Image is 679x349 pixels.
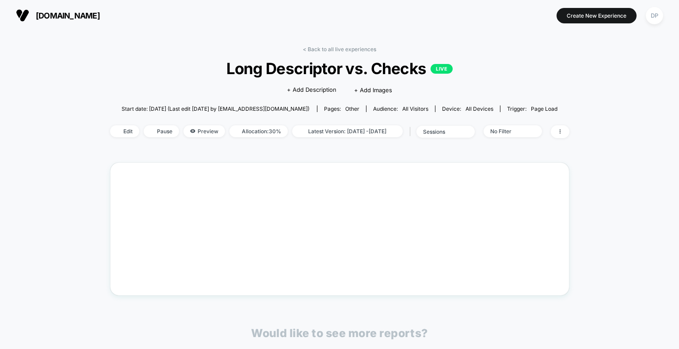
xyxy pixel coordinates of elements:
p: Would like to see more reports? [251,326,428,340]
span: Start date: [DATE] (Last edit [DATE] by [EMAIL_ADDRESS][DOMAIN_NAME]) [122,105,309,112]
div: Audience: [373,105,428,112]
a: < Back to all live experiences [303,46,376,53]
span: + Add Description [287,86,336,94]
span: other [345,105,359,112]
div: DP [646,7,663,24]
span: Preview [183,125,225,137]
div: sessions [423,128,458,135]
button: [DOMAIN_NAME] [13,8,103,23]
span: all devices [465,105,493,112]
span: Allocation: 30% [229,125,288,137]
span: Page Load [531,105,557,112]
span: Device: [435,105,500,112]
span: + Add Images [354,86,392,94]
span: Edit [110,125,139,137]
div: Trigger: [507,105,557,112]
img: Visually logo [16,9,29,22]
button: Create New Experience [557,8,637,23]
span: | [407,125,416,138]
span: Latest Version: [DATE] - [DATE] [292,125,403,137]
div: Pages: [324,105,359,112]
span: Long Descriptor vs. Checks [133,59,546,78]
div: No Filter [490,128,526,135]
span: Pause [144,125,179,137]
p: LIVE [431,64,453,74]
button: DP [643,7,666,25]
span: [DOMAIN_NAME] [36,11,100,20]
span: All Visitors [402,105,428,112]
